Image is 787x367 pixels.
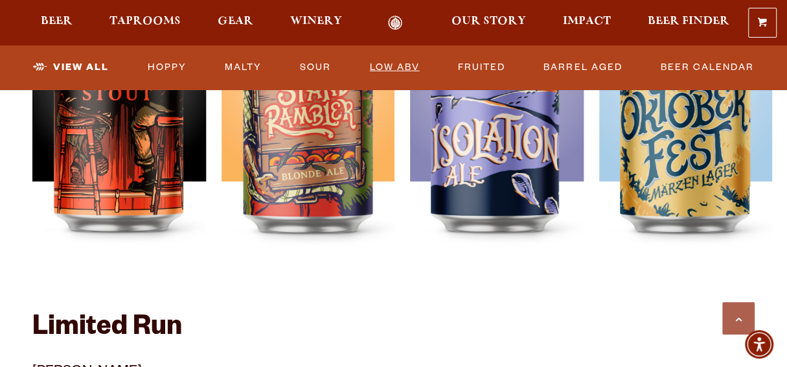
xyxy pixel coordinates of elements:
[218,16,253,27] span: Gear
[451,16,526,27] span: Our Story
[41,16,73,27] span: Beer
[443,16,534,30] a: Our Story
[745,330,773,359] div: Accessibility Menu
[656,53,759,82] a: Beer Calendar
[639,16,738,30] a: Beer Finder
[648,16,729,27] span: Beer Finder
[220,53,267,82] a: Malty
[109,16,181,27] span: Taprooms
[563,16,611,27] span: Impact
[143,53,192,82] a: Hoppy
[101,16,189,30] a: Taprooms
[365,53,425,82] a: Low ABV
[295,53,336,82] a: Sour
[32,314,755,345] h2: Limited Run
[28,53,114,82] a: View All
[209,16,262,30] a: Gear
[538,53,627,82] a: Barrel Aged
[453,53,510,82] a: Fruited
[554,16,619,30] a: Impact
[722,302,755,335] a: Scroll to top
[32,16,81,30] a: Beer
[290,16,342,27] span: Winery
[371,16,420,30] a: Odell Home
[282,16,350,30] a: Winery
